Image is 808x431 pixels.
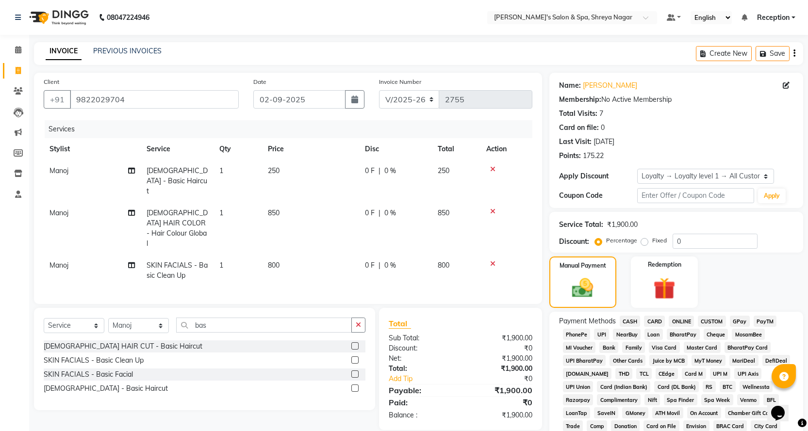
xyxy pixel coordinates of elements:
span: Master Card [684,342,721,353]
div: ₹1,900.00 [461,333,540,343]
span: Card (DL Bank) [654,381,699,392]
div: ₹0 [461,397,540,408]
th: Disc [359,138,432,160]
th: Service [141,138,214,160]
span: BTC [720,381,736,392]
span: CASH [620,316,641,327]
span: CEdge [656,368,678,379]
div: [DATE] [594,137,614,147]
button: Save [756,46,790,61]
span: BharatPay [667,329,700,340]
div: SKIN FACIALS - Basic Clean Up [44,355,144,366]
th: Qty [214,138,262,160]
label: Fixed [652,236,667,245]
span: BharatPay Card [725,342,771,353]
span: | [379,208,380,218]
span: Manoj [49,208,68,217]
span: UPI [594,329,609,340]
span: MosamBee [732,329,765,340]
span: PhonePe [563,329,591,340]
span: Total [389,319,411,329]
span: RS [703,381,716,392]
div: Total: [381,364,461,374]
span: GPay [730,316,750,327]
button: Apply [758,189,786,203]
span: 0 % [384,208,396,218]
span: Other Cards [610,355,645,366]
div: ₹1,900.00 [461,410,540,420]
div: Apply Discount [559,171,637,181]
span: THD [615,368,632,379]
span: Manoj [49,166,68,175]
span: 0 F [365,208,375,218]
div: Paid: [381,397,461,408]
img: logo [25,4,91,31]
div: Sub Total: [381,333,461,343]
span: Spa Finder [664,394,697,405]
div: Discount: [559,237,589,247]
th: Price [262,138,359,160]
div: ₹1,900.00 [607,220,638,230]
span: 800 [438,261,449,270]
span: UPI BharatPay [563,355,606,366]
span: UPI M [710,368,731,379]
span: LoanTap [563,407,591,418]
div: Payable: [381,384,461,396]
span: DefiDeal [762,355,791,366]
div: No Active Membership [559,95,793,105]
span: 0 % [384,260,396,271]
input: Search or Scan [176,318,352,333]
span: GMoney [622,407,648,418]
img: _cash.svg [565,276,600,300]
span: 0 % [384,166,396,176]
div: ₹1,900.00 [461,353,540,364]
span: Complimentary [597,394,641,405]
span: 850 [268,208,280,217]
span: TCL [636,368,652,379]
span: CUSTOM [698,316,726,327]
span: Juice by MCB [649,355,688,366]
a: INVOICE [46,43,82,60]
span: Manoj [49,261,68,270]
span: Payment Methods [559,316,616,326]
div: Total Visits: [559,109,597,119]
a: Add Tip [381,374,474,384]
span: Chamber Gift Card [725,407,778,418]
label: Client [44,78,59,86]
span: Wellnessta [740,381,773,392]
div: Net: [381,353,461,364]
div: Coupon Code [559,191,637,201]
span: SaveIN [594,407,618,418]
label: Date [253,78,266,86]
div: SKIN FACIALS - Basic Facial [44,369,133,380]
span: MariDeal [729,355,759,366]
div: Discount: [381,343,461,353]
span: Nift [644,394,660,405]
span: Card M [682,368,706,379]
th: Stylist [44,138,141,160]
div: Last Visit: [559,137,592,147]
span: [DOMAIN_NAME] [563,368,612,379]
button: Create New [696,46,752,61]
span: Cheque [704,329,728,340]
div: ₹0 [461,343,540,353]
label: Redemption [648,260,681,269]
span: Loan [644,329,663,340]
div: ₹0 [474,374,540,384]
span: MI Voucher [563,342,596,353]
a: [PERSON_NAME] [583,80,637,91]
input: Search by Name/Mobile/Email/Code [70,90,239,109]
div: ₹1,900.00 [461,364,540,374]
th: Total [432,138,480,160]
span: Bank [599,342,618,353]
span: On Account [687,407,721,418]
span: 0 F [365,260,375,271]
div: Services [45,120,540,138]
div: 0 [601,123,605,133]
span: UPI Union [563,381,594,392]
div: Card on file: [559,123,599,133]
span: 0 F [365,166,375,176]
div: Points: [559,151,581,161]
span: Visa Card [649,342,680,353]
div: Membership: [559,95,601,105]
